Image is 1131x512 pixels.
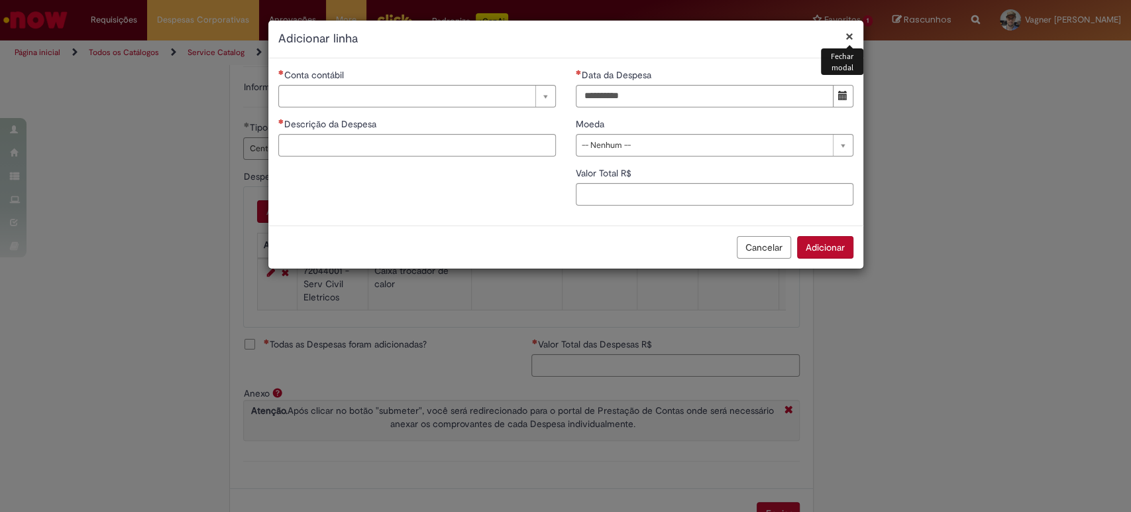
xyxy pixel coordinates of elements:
span: -- Nenhum -- [582,135,826,156]
span: Data da Despesa [582,69,654,81]
a: Limpar campo Conta contábil [278,85,556,107]
input: Descrição da Despesa [278,134,556,157]
span: Descrição da Despesa [284,118,379,130]
h2: Adicionar linha [278,31,853,48]
button: Fechar modal [845,29,853,43]
span: Necessários [576,70,582,75]
div: Fechar modal [821,48,863,75]
span: Necessários - Conta contábil [284,69,347,81]
span: Necessários [278,119,284,124]
input: Data da Despesa [576,85,834,107]
span: Moeda [576,118,607,130]
button: Mostrar calendário para Data da Despesa [833,85,853,107]
button: Cancelar [737,236,791,259]
input: Valor Total R$ [576,183,853,206]
span: Valor Total R$ [576,167,634,179]
span: Necessários [278,70,284,75]
button: Adicionar [797,236,853,259]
